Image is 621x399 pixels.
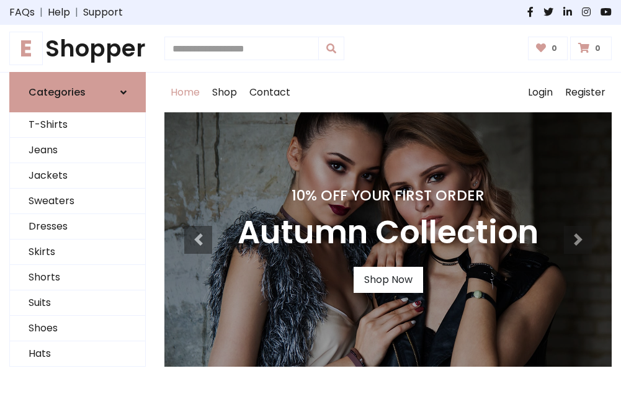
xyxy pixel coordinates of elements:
[570,37,612,60] a: 0
[10,265,145,290] a: Shorts
[243,73,297,112] a: Contact
[592,43,604,54] span: 0
[206,73,243,112] a: Shop
[10,240,145,265] a: Skirts
[10,163,145,189] a: Jackets
[10,214,145,240] a: Dresses
[35,5,48,20] span: |
[9,35,146,62] a: EShopper
[238,214,538,252] h3: Autumn Collection
[9,72,146,112] a: Categories
[10,316,145,341] a: Shoes
[238,187,538,204] h4: 10% Off Your First Order
[528,37,568,60] a: 0
[48,5,70,20] a: Help
[354,267,423,293] a: Shop Now
[83,5,123,20] a: Support
[548,43,560,54] span: 0
[9,35,146,62] h1: Shopper
[10,290,145,316] a: Suits
[10,189,145,214] a: Sweaters
[70,5,83,20] span: |
[10,138,145,163] a: Jeans
[29,86,86,98] h6: Categories
[164,73,206,112] a: Home
[559,73,612,112] a: Register
[9,5,35,20] a: FAQs
[9,32,43,65] span: E
[522,73,559,112] a: Login
[10,112,145,138] a: T-Shirts
[10,341,145,367] a: Hats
